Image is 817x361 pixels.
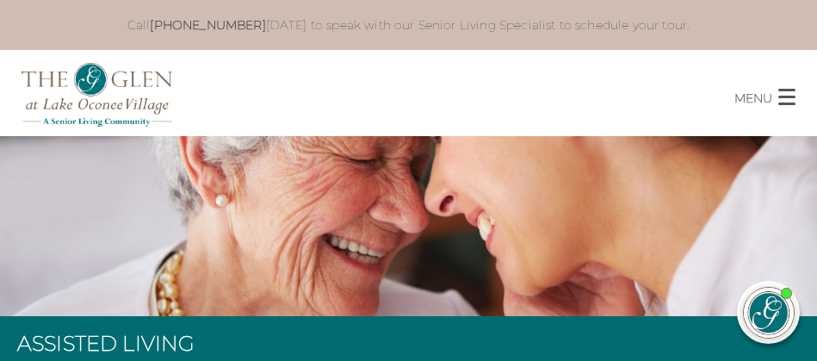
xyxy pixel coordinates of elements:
button: MENU [734,75,817,108]
h1: Assisted Living [17,333,195,354]
a: [PHONE_NUMBER] [150,17,265,33]
img: The Glen Lake Oconee Home [22,63,172,127]
img: avatar [744,288,794,338]
p: Call [DATE] to speak with our Senior Living Specialist to schedule your tour. [58,17,758,33]
p: MENU [734,88,772,108]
